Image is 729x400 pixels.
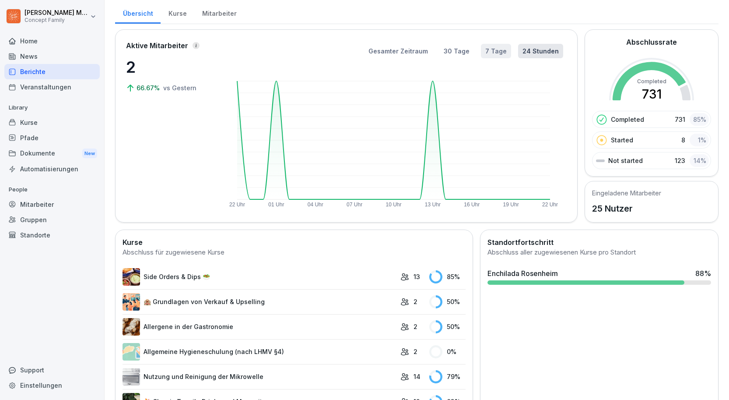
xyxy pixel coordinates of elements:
p: 8 [681,135,685,145]
text: 01 Uhr [268,202,284,208]
div: 0 % [429,345,466,358]
text: 16 Uhr [464,202,480,208]
a: Übersicht [115,1,161,24]
button: 7 Tage [481,44,511,58]
div: 1 % [690,134,709,146]
p: 123 [675,156,685,165]
a: News [4,49,100,64]
a: Standorte [4,227,100,243]
a: Kurse [4,115,100,130]
p: Completed [611,115,644,124]
button: 30 Tage [439,44,474,58]
text: 04 Uhr [308,202,323,208]
a: Pfade [4,130,100,145]
a: Automatisierungen [4,161,100,177]
text: 19 Uhr [503,202,519,208]
h2: Abschlussrate [626,37,677,47]
p: 2 [414,297,417,306]
p: Started [611,135,633,145]
a: Home [4,33,100,49]
p: 14 [414,372,421,381]
a: Allergene in der Gastronomie [123,318,396,336]
h2: Standortfortschritt [487,237,711,248]
p: 66.67% [137,83,161,92]
p: 2 [414,347,417,356]
a: Veranstaltungen [4,79,100,95]
p: People [4,183,100,197]
img: ztsbguhbjntb8twi5r10a891.png [123,268,140,286]
a: DokumenteNew [4,145,100,162]
div: Enchilada Rosenheim [487,268,558,279]
text: 22 Uhr [229,202,245,208]
a: Side Orders & Dips 🥗 [123,268,396,286]
div: Support [4,362,100,378]
a: Mitarbeiter [194,1,244,24]
div: 85 % [429,270,466,283]
div: 79 % [429,370,466,383]
div: 14 % [690,154,709,167]
div: 50 % [429,295,466,308]
div: 85 % [690,113,709,126]
img: q9ka5lds5r8z6j6e6z37df34.png [123,318,140,336]
p: 2 [126,55,214,79]
p: Aktive Mitarbeiter [126,40,188,51]
a: Nutzung und Reinigung der Mikrowelle [123,368,396,386]
text: 13 Uhr [425,202,441,208]
div: 88 % [695,268,711,279]
p: vs Gestern [163,83,196,92]
a: Enchilada Rosenheim88% [484,265,715,288]
div: 50 % [429,320,466,333]
a: 🏨 Grundlagen von Verkauf & Upselling [123,293,396,311]
p: 25 Nutzer [592,202,661,215]
button: Gesamter Zeitraum [364,44,432,58]
a: Kurse [161,1,194,24]
button: 24 Stunden [518,44,563,58]
p: 2 [414,322,417,331]
a: Berichte [4,64,100,79]
img: h1lolpoaabqe534qsg7vh4f7.png [123,368,140,386]
a: Gruppen [4,212,100,227]
a: Einstellungen [4,378,100,393]
h5: Eingeladene Mitarbeiter [592,188,661,198]
div: Abschluss aller zugewiesenen Kurse pro Standort [487,248,711,258]
text: 07 Uhr [347,202,362,208]
text: 10 Uhr [386,202,401,208]
p: Not started [608,156,643,165]
a: Mitarbeiter [4,197,100,212]
p: [PERSON_NAME] Moraitis [25,9,88,17]
div: Abschluss für zugewiesene Kurse [123,248,466,258]
img: gxsnf7ygjsfsmxd96jxi4ufn.png [123,343,140,361]
h2: Kurse [123,237,466,248]
div: Dokumente [4,145,100,162]
p: 13 [414,272,420,281]
div: New [82,149,97,159]
p: Library [4,101,100,115]
p: Concept Family [25,17,88,23]
img: a8yn40tlpli2795yia0sxgfc.png [123,293,140,311]
text: 22 Uhr [542,202,558,208]
p: 731 [675,115,685,124]
a: Allgemeine Hygieneschulung (nach LHMV §4) [123,343,396,361]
